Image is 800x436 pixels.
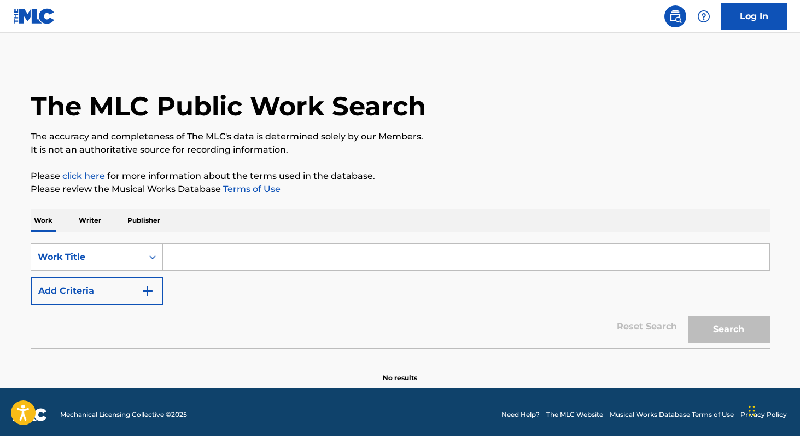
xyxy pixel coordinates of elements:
a: Log In [721,3,787,30]
p: Publisher [124,209,163,232]
div: Widget de chat [745,383,800,436]
p: Writer [75,209,104,232]
p: Please for more information about the terms used in the database. [31,170,770,183]
iframe: Chat Widget [745,383,800,436]
div: Arrastar [749,394,755,427]
a: Musical Works Database Terms of Use [610,410,734,420]
p: Please review the Musical Works Database [31,183,770,196]
img: 9d2ae6d4665cec9f34b9.svg [141,284,154,298]
a: Public Search [664,5,686,27]
a: click here [62,171,105,181]
p: Work [31,209,56,232]
a: Terms of Use [221,184,281,194]
a: The MLC Website [546,410,603,420]
h1: The MLC Public Work Search [31,90,426,123]
p: The accuracy and completeness of The MLC's data is determined solely by our Members. [31,130,770,143]
form: Search Form [31,243,770,348]
a: Need Help? [501,410,540,420]
button: Add Criteria [31,277,163,305]
div: Work Title [38,251,136,264]
span: Mechanical Licensing Collective © 2025 [60,410,187,420]
img: MLC Logo [13,8,55,24]
p: It is not an authoritative source for recording information. [31,143,770,156]
img: help [697,10,710,23]
img: search [669,10,682,23]
a: Privacy Policy [740,410,787,420]
div: Help [693,5,715,27]
p: No results [383,360,417,383]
